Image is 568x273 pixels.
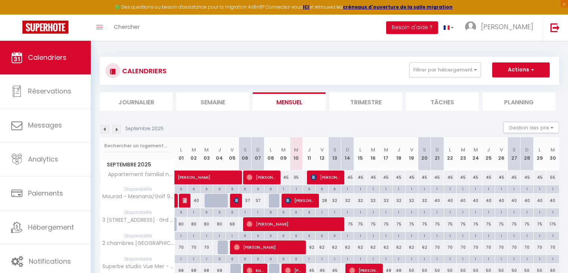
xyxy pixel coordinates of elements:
div: 45 [392,171,405,184]
th: 27 [508,137,521,171]
div: 0 [226,185,238,192]
abbr: V [320,146,324,153]
div: 62 [341,240,354,254]
div: 32 [328,194,341,208]
div: 40 [469,194,482,208]
div: 0 [290,255,302,262]
h3: CALENDRIERS [120,62,167,79]
th: 01 [175,137,187,171]
th: 13 [328,137,341,171]
div: 1 [367,208,379,215]
div: 45 [405,171,418,184]
div: 1 [495,185,508,192]
div: 45 [444,171,456,184]
div: 0 [239,255,251,262]
div: 70 [482,240,495,254]
div: 1 [226,232,238,239]
div: 0 [303,208,315,215]
div: 75 [341,217,354,231]
th: 26 [495,137,508,171]
div: 75 [405,217,418,231]
strong: créneaux d'ouverture de la salle migration [343,4,453,10]
span: [PERSON_NAME] [311,170,340,184]
div: 1 [341,232,354,239]
div: 32 [418,194,431,208]
li: Tâches [406,92,479,111]
div: 45 [431,171,444,184]
abbr: L [538,146,541,153]
th: 02 [187,137,200,171]
div: 45 [354,171,367,184]
div: 1 [444,208,456,215]
abbr: M [192,146,196,153]
div: 0 [264,255,277,262]
th: 08 [264,137,277,171]
div: 45 [277,171,290,184]
span: [PERSON_NAME] [481,22,533,31]
div: 80 [200,217,213,231]
div: 45 [380,171,392,184]
div: 40 [482,194,495,208]
div: 1 [175,255,187,262]
abbr: D [435,146,439,153]
a: ICI [303,4,310,10]
li: Mensuel [253,92,326,111]
div: 0 [252,232,264,239]
span: [PERSON_NAME] [178,166,264,181]
div: 1 [508,185,520,192]
div: 45 [533,171,546,184]
div: 32 [341,194,354,208]
button: Gestion des prix [503,122,559,133]
th: 21 [431,137,444,171]
div: 68 [226,217,239,231]
div: 1 [546,208,559,215]
div: 40 [533,194,546,208]
div: 0 [316,185,328,192]
div: 1 [521,208,533,215]
div: 40 [444,194,456,208]
div: 1 [546,185,559,192]
div: 1 [418,185,431,192]
div: 0 [201,208,213,215]
span: [PERSON_NAME] [234,240,301,254]
div: 75 [380,217,392,231]
div: 37 [239,194,251,208]
div: 1 [469,208,482,215]
div: 1 [392,208,405,215]
a: ... [PERSON_NAME] [459,15,543,41]
th: 20 [418,137,431,171]
abbr: M [461,146,465,153]
div: 75 [482,217,495,231]
abbr: M [294,146,298,153]
abbr: L [359,146,361,153]
abbr: J [397,146,400,153]
div: 0 [303,185,315,192]
div: 0 [213,208,226,215]
div: 62 [367,240,379,254]
div: 45 [418,171,431,184]
div: 80 [213,217,226,231]
div: 1 [187,208,200,215]
div: 75 [456,217,469,231]
abbr: M [281,146,286,153]
a: Chercher [108,15,145,41]
span: Messages [28,120,62,130]
abbr: S [512,146,516,153]
div: 0 [175,185,187,192]
div: 62 [316,240,328,254]
div: 0 [175,208,187,215]
div: 75 [495,217,508,231]
div: 1 [367,185,379,192]
th: 18 [392,137,405,171]
div: 0 [239,232,251,239]
abbr: D [256,146,260,153]
div: 0 [252,255,264,262]
input: Rechercher un logement... [104,139,170,153]
span: Calendriers [28,53,66,62]
div: 1 [213,232,226,239]
div: 55 [546,171,559,184]
div: 1 [444,232,456,239]
div: 0 [290,208,302,215]
div: 35 [290,171,302,184]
